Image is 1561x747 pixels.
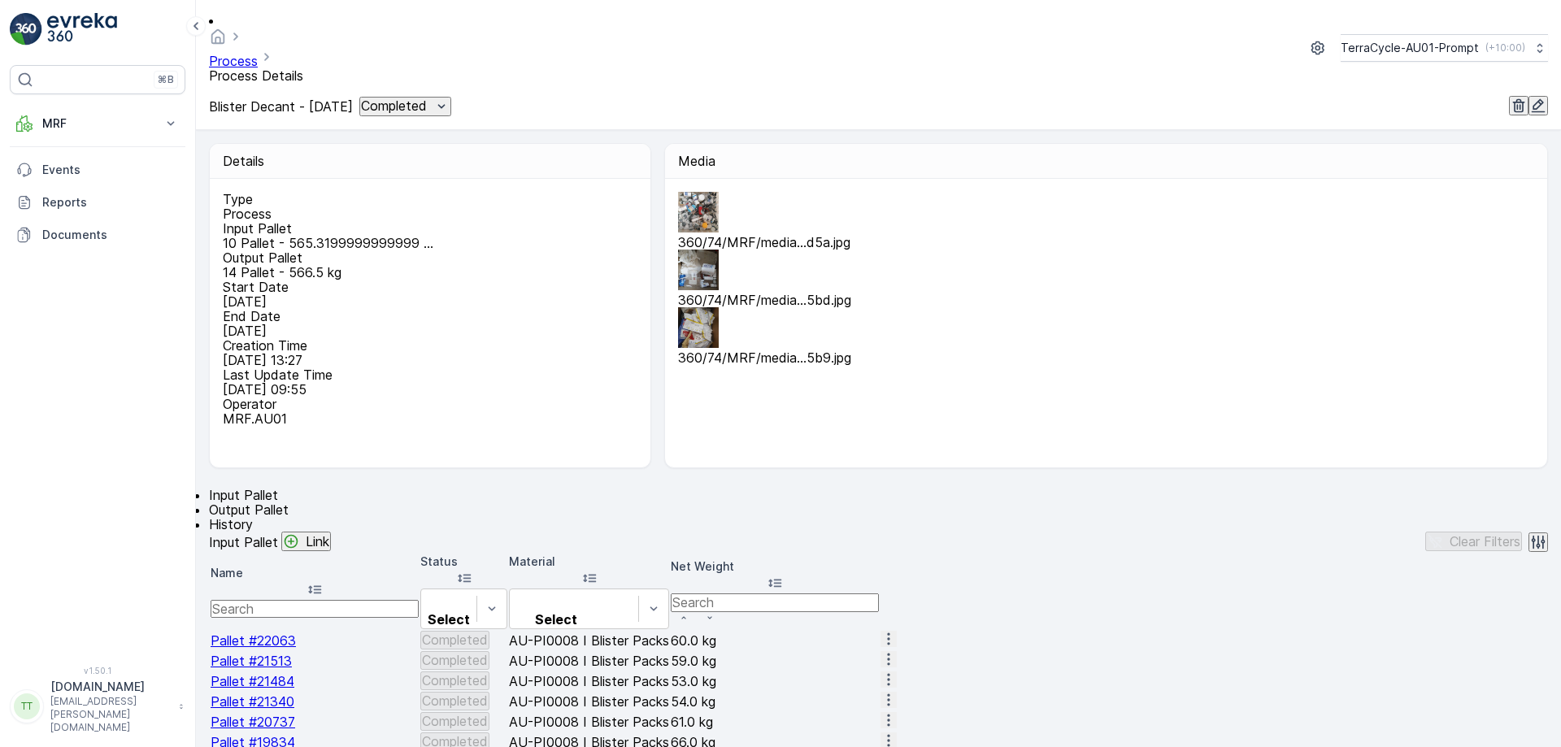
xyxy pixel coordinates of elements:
[10,186,185,219] a: Reports
[422,693,488,708] p: Completed
[223,221,633,236] p: Input Pallet
[422,632,488,647] p: Completed
[209,33,227,49] a: Homepage
[422,653,488,667] p: Completed
[1425,532,1522,551] button: Clear Filters
[359,97,451,116] button: Completed
[420,651,489,669] button: Completed
[306,534,329,549] p: Link
[47,13,117,46] img: logo_light-DOdMpM7g.png
[223,294,633,309] p: [DATE]
[223,382,633,397] p: [DATE] 09:55
[209,99,353,114] p: Blister Decant - [DATE]
[10,107,185,140] button: MRF
[678,350,1530,365] p: 360/74/MRF/media...5b9.jpg
[223,309,633,324] p: End Date
[671,633,879,648] p: 60.0 kg
[209,535,278,549] p: Input Pallet
[678,307,719,348] img: Media Preview
[1341,40,1479,56] p: TerraCycle-AU01-Prompt
[209,487,278,503] span: Input Pallet
[223,411,633,426] p: MRF.AU01
[10,154,185,186] a: Events
[223,192,633,206] p: Type
[1450,534,1520,549] p: Clear Filters
[42,115,153,132] p: MRF
[223,324,633,338] p: [DATE]
[14,693,40,719] div: TT
[509,694,669,709] p: AU-PI0008 I Blister Packs
[10,666,185,675] span: v 1.50.1
[211,600,419,618] input: Search
[516,612,595,627] p: Select
[50,695,171,734] p: [EMAIL_ADDRESS][PERSON_NAME][DOMAIN_NAME]
[509,654,669,668] p: AU-PI0008 I Blister Packs
[223,265,633,280] p: 14 Pallet - 566.5 kg
[223,338,633,353] p: Creation Time
[420,631,489,649] button: Completed
[211,714,295,730] a: Pallet #20737
[158,73,174,86] p: ⌘B
[10,13,42,46] img: logo
[509,633,669,648] p: AU-PI0008 I Blister Packs
[678,235,1530,250] p: 360/74/MRF/media...d5a.jpg
[509,674,669,688] p: AU-PI0008 I Blister Packs
[10,679,185,734] button: TT[DOMAIN_NAME][EMAIL_ADDRESS][PERSON_NAME][DOMAIN_NAME]
[223,250,633,265] p: Output Pallet
[211,632,296,649] a: Pallet #22063
[281,532,331,551] button: Link
[209,502,289,518] span: Output Pallet
[671,674,879,688] p: 53.0 kg
[223,206,633,221] p: Process
[223,154,264,168] p: Details
[209,516,253,532] span: History
[671,593,879,611] input: Search
[420,712,489,730] button: Completed
[223,280,633,294] p: Start Date
[223,353,633,367] p: [DATE] 13:27
[678,154,1534,168] p: Media
[42,162,179,178] p: Events
[50,679,171,695] p: [DOMAIN_NAME]
[420,692,489,710] button: Completed
[223,397,633,411] p: Operator
[1341,34,1548,62] button: TerraCycle-AU01-Prompt(+10:00)
[1485,41,1525,54] p: ( +10:00 )
[678,293,1530,307] p: 360/74/MRF/media...5bd.jpg
[42,194,179,211] p: Reports
[420,671,489,689] button: Completed
[211,693,294,710] a: Pallet #21340
[361,98,427,113] p: Completed
[678,192,719,232] img: Media Preview
[671,714,879,729] p: 61.0 kg
[211,565,419,581] p: Name
[420,554,507,570] p: Status
[671,654,879,668] p: 59.0 kg
[211,673,294,689] a: Pallet #21484
[211,653,292,669] a: Pallet #21513
[428,612,470,627] p: Select
[223,236,433,250] p: 10 Pallet - 565.3199999999999 ...
[42,227,179,243] p: Documents
[422,673,488,688] p: Completed
[209,67,303,84] span: Process Details
[678,250,719,290] img: Media Preview
[223,367,633,382] p: Last Update Time
[509,554,669,570] p: Material
[671,694,879,709] p: 54.0 kg
[422,714,488,728] p: Completed
[671,558,879,575] p: Net Weight
[10,219,185,251] a: Documents
[209,53,258,69] a: Process
[509,714,669,729] p: AU-PI0008 I Blister Packs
